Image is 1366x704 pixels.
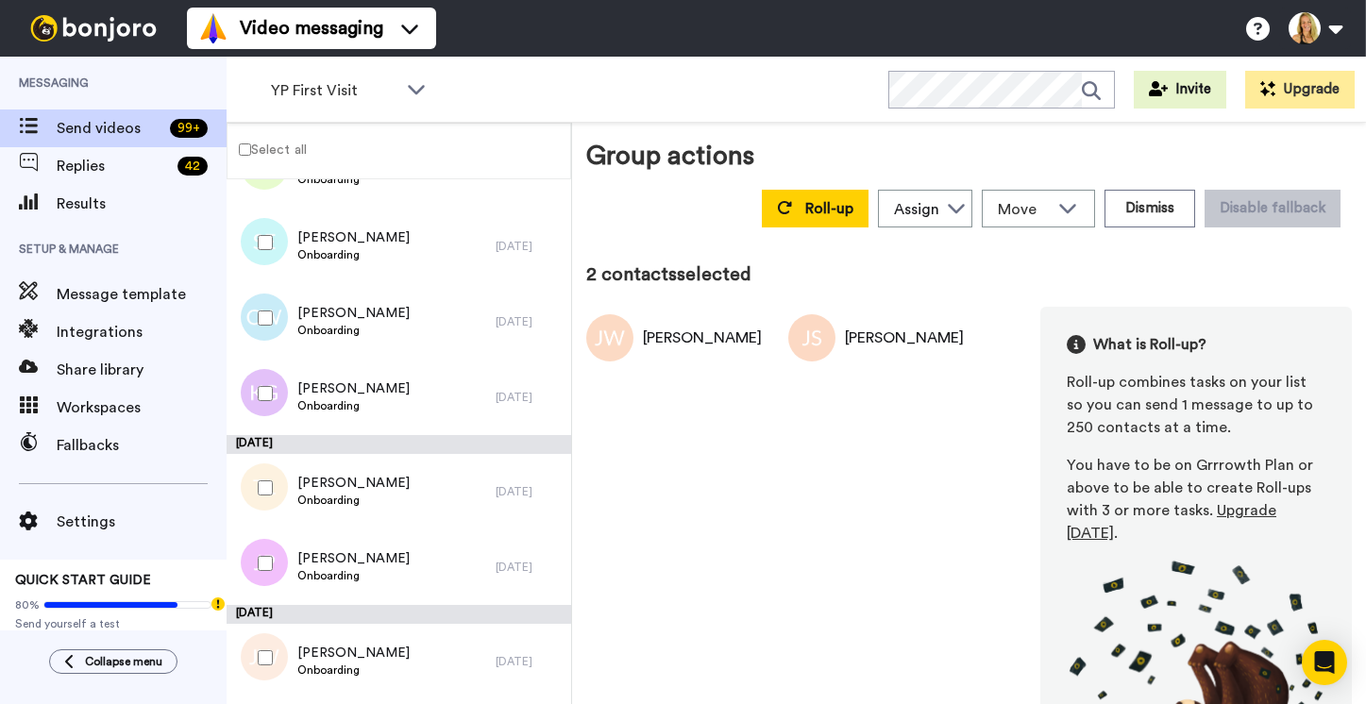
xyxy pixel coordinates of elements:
div: [DATE] [496,314,562,329]
span: Settings [57,511,227,533]
span: Send yourself a test [15,616,211,631]
span: [PERSON_NAME] [297,474,410,493]
div: [DATE] [496,654,562,669]
button: Upgrade [1245,71,1355,109]
div: Tooltip anchor [210,595,227,612]
span: Video messaging [240,15,383,42]
div: 42 [177,157,208,176]
span: Onboarding [297,172,410,187]
span: [PERSON_NAME] [297,644,410,662]
img: vm-color.svg [198,13,228,43]
span: Collapse menu [85,654,162,669]
span: Onboarding [297,323,410,338]
div: [DATE] [227,435,571,454]
img: bj-logo-header-white.svg [23,15,164,42]
span: Send videos [57,117,162,140]
div: [DATE] [496,239,562,254]
span: Fallbacks [57,434,227,457]
span: Replies [57,155,170,177]
div: 2 contacts selected [586,261,1352,288]
span: Onboarding [297,398,410,413]
span: [PERSON_NAME] [297,304,410,323]
div: [DATE] [227,605,571,624]
div: 99 + [170,119,208,138]
div: [DATE] [496,484,562,499]
img: Image of Judy Schwiebert [788,314,835,361]
label: Select all [228,138,307,160]
div: Group actions [586,137,754,182]
div: [DATE] [496,560,562,575]
span: Workspaces [57,396,227,419]
span: Roll-up [805,201,853,216]
span: Onboarding [297,662,410,678]
span: Results [57,193,227,215]
img: Image of Jay Waldron [586,314,633,361]
span: What is Roll-up? [1093,333,1206,356]
input: Select all [239,143,251,156]
button: Disable fallback [1205,190,1341,227]
div: Roll-up combines tasks on your list so you can send 1 message to up to 250 contacts at a time. [1067,371,1325,439]
span: Onboarding [297,247,410,262]
span: Message template [57,283,227,306]
div: Open Intercom Messenger [1302,640,1347,685]
span: Integrations [57,321,227,344]
div: [PERSON_NAME] [643,327,762,349]
div: [DATE] [496,390,562,405]
span: Move [998,198,1049,221]
span: Onboarding [297,493,410,508]
span: [PERSON_NAME] [297,379,410,398]
span: YP First Visit [271,79,397,102]
div: You have to be on Grrrowth Plan or above to be able to create Roll-ups with 3 or more tasks. . [1067,454,1325,545]
div: [PERSON_NAME] [845,327,964,349]
button: Dismiss [1105,190,1195,227]
button: Collapse menu [49,649,177,674]
span: QUICK START GUIDE [15,574,151,587]
span: [PERSON_NAME] [297,549,410,568]
button: Roll-up [762,190,869,227]
span: 80% [15,597,40,612]
div: Assign [894,198,939,221]
button: Invite [1134,71,1226,109]
span: Onboarding [297,568,410,583]
span: Share library [57,359,227,381]
span: [PERSON_NAME] [297,228,410,247]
